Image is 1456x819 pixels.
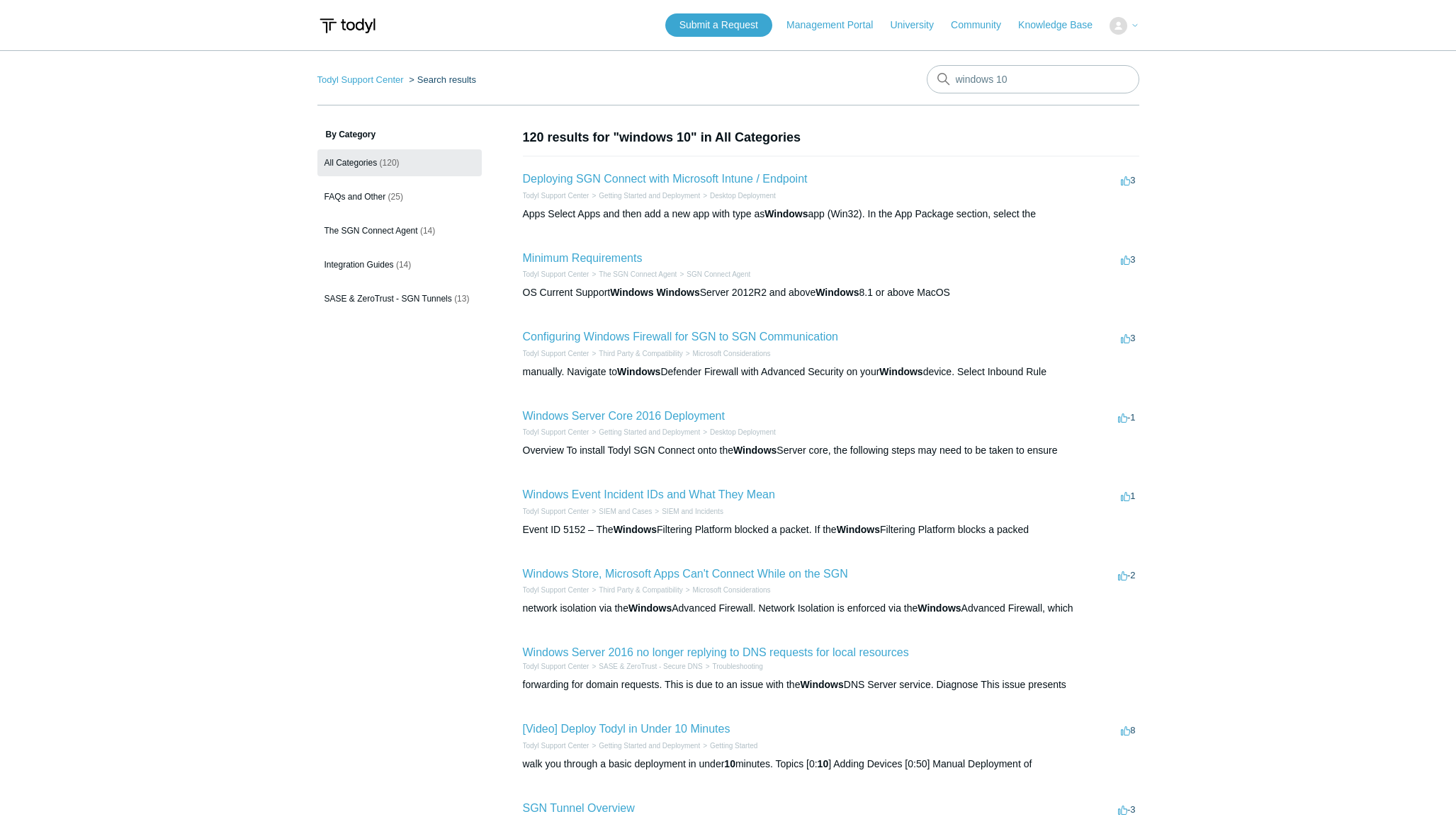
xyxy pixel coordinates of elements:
[523,646,909,658] a: Windows Server 2016 no longer replying to DNS requests for local resources
[523,568,848,580] a: Windows Store, Microsoft Apps Can't Connect While on the SGN
[1121,333,1135,343] span: 3
[523,742,589,750] a: Todyl Support Center
[818,758,829,769] em: 10
[589,506,652,517] li: SIEM and Cases
[325,226,418,236] span: The SGN Connect Agent
[523,661,589,672] li: Todyl Support Center
[523,365,1139,379] div: manually. Navigate to Defender Firewall with Advanced Security on your device. Select Inbound Rule
[589,585,682,595] li: Third Party & Compatibility
[1121,491,1135,501] span: 1
[523,252,643,264] a: Minimum Requirements
[589,740,700,751] li: Getting Started and Deployment
[325,260,394,270] span: Integration Guides
[523,802,635,814] a: SGN Tunnel Overview
[599,270,677,278] a: The SGN Connect Agent
[589,190,700,201] li: Getting Started and Deployment
[662,508,723,515] a: SIEM and Incidents
[317,183,482,210] a: FAQs and Other (25)
[1118,570,1136,580] span: -2
[1121,725,1135,735] span: 8
[589,661,702,672] li: SASE & ZeroTrust - Secure DNS
[652,506,723,517] li: SIEM and Incidents
[693,350,771,357] a: Microsoft Considerations
[523,207,1139,222] div: Apps Select Apps and then add a new app with type as app (Win32). In the App Package section, sel...
[712,663,762,670] a: Troubleshooting
[764,208,808,219] em: Windows
[523,192,589,200] a: Todyl Support Center
[523,522,1139,537] div: Event ID 5152 – The Filtering Platform blocked a packet. If the Filtering Platform blocks a packed
[703,661,763,672] li: Troubleshooting
[816,287,859,298] em: Windows
[454,294,469,304] span: (13)
[523,585,589,595] li: Todyl Support Center
[523,331,838,343] a: Configuring Windows Firewall for SGN to SGN Communication
[1121,254,1135,265] span: 3
[683,585,771,595] li: Microsoft Considerations
[1018,18,1107,33] a: Knowledge Base
[628,602,672,614] em: Windows
[687,270,750,278] a: SGN Connect Agent
[800,679,843,690] em: Windows
[325,158,378,168] span: All Categories
[1118,804,1136,815] span: -3
[589,269,677,280] li: The SGN Connect Agent
[656,287,699,298] em: Windows
[317,149,482,176] a: All Categories (120)
[523,190,589,201] li: Todyl Support Center
[523,443,1139,458] div: Overview To install Todyl SGN Connect onto the Server core, the following steps may need to be ta...
[617,366,660,377] em: Windows
[317,285,482,312] a: SASE & ZeroTrust - SGN Tunnels (13)
[523,677,1139,692] div: forwarding for domain requests. This is due to an issue with the DNS Server service. Diagnose Thi...
[677,269,750,280] li: SGN Connect Agent
[523,410,725,422] a: Windows Server Core 2016 Deployment
[879,366,922,377] em: Windows
[380,158,400,168] span: (120)
[317,74,407,85] li: Todyl Support Center
[951,18,1015,33] a: Community
[523,663,589,670] a: Todyl Support Center
[523,285,1139,300] div: OS Current Support Server 2012R2 and above 8.1 or above MacOS
[890,18,947,33] a: University
[589,348,682,359] li: Third Party & Compatibility
[523,269,589,280] li: Todyl Support Center
[710,192,776,200] a: Desktop Deployment
[523,488,775,500] a: Windows Event Incident IDs and What They Mean
[317,13,378,39] img: Todyl Support Center Help Center home page
[317,217,482,244] a: The SGN Connect Agent (14)
[388,192,403,202] span: (25)
[700,740,757,751] li: Getting Started
[523,508,589,515] a: Todyl Support Center
[614,524,657,535] em: Windows
[599,192,700,200] a: Getting Started and Deployment
[683,348,771,359] li: Microsoft Considerations
[523,128,1139,147] h1: 120 results for "windows 10" in All Categories
[317,251,482,278] a: Integration Guides (14)
[523,723,730,735] a: [Video] Deploy Todyl in Under 10 Minutes
[700,190,776,201] li: Desktop Deployment
[710,428,776,436] a: Desktop Deployment
[325,192,386,202] span: FAQs and Other
[1118,412,1136,423] span: -1
[523,173,808,185] a: Deploying SGN Connect with Microsoft Intune / Endpoint
[786,18,887,33] a: Management Portal
[927,65,1139,93] input: Search
[918,602,961,614] em: Windows
[396,260,411,270] span: (14)
[599,350,682,357] a: Third Party & Compatibility
[599,586,682,594] a: Third Party & Compatibility
[837,524,880,535] em: Windows
[599,508,652,515] a: SIEM and Cases
[325,294,452,304] span: SASE & ZeroTrust - SGN Tunnels
[420,226,435,236] span: (14)
[700,427,776,437] li: Desktop Deployment
[523,740,589,751] li: Todyl Support Center
[724,758,735,769] em: 10
[523,350,589,357] a: Todyl Support Center
[589,427,700,437] li: Getting Started and Deployment
[599,428,700,436] a: Getting Started and Deployment
[1121,175,1135,185] span: 3
[317,128,482,141] h3: By Category
[665,13,772,37] a: Submit a Request
[523,427,589,437] li: Todyl Support Center
[599,742,700,750] a: Getting Started and Deployment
